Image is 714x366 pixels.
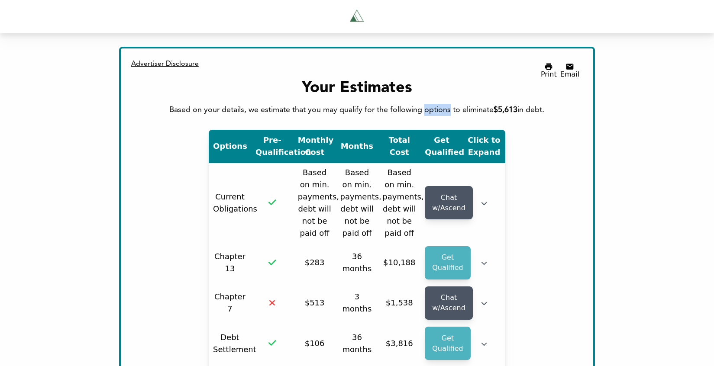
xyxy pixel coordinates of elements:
[336,130,378,163] th: Months
[294,323,336,363] td: $106
[347,7,367,26] img: Tryascend.com
[378,163,420,243] td: Based on min. payments, debt will not be paid off
[463,130,505,163] th: Click to Expand
[378,243,420,283] td: $10,188
[378,323,420,363] td: $3,816
[378,283,420,323] td: $1,538
[425,327,471,360] a: Get Qualified
[251,130,294,163] th: Pre-Qualification
[209,283,251,323] td: Chapter 7
[425,246,471,279] a: Get Qualified
[240,7,474,26] a: Tryascend.com
[336,163,378,243] td: Based on min. payments, debt will not be paid off
[135,80,579,97] div: Your Estimates
[494,106,517,114] span: $5,613
[541,62,557,78] button: Print
[425,186,473,219] a: Chat w/Ascend
[336,323,378,363] td: 36 months
[209,323,251,363] td: Debt Settlement
[294,283,336,323] td: $513
[336,283,378,323] td: 3 months
[209,243,251,283] td: Chapter 13
[209,163,251,243] td: Current Obligations
[378,130,420,163] th: Total Cost
[131,61,199,67] span: Advertiser Disclosure
[560,62,579,78] button: Email
[420,130,463,163] th: Get Qualified
[425,286,473,320] a: Chat w/Ascend
[541,71,557,78] div: Print
[135,104,579,116] div: Based on your details, we estimate that you may qualify for the following options to eliminate in...
[336,243,378,283] td: 36 months
[294,243,336,283] td: $283
[294,163,336,243] td: Based on min. payments, debt will not be paid off
[294,130,336,163] th: Monthly Cost
[209,130,251,163] th: Options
